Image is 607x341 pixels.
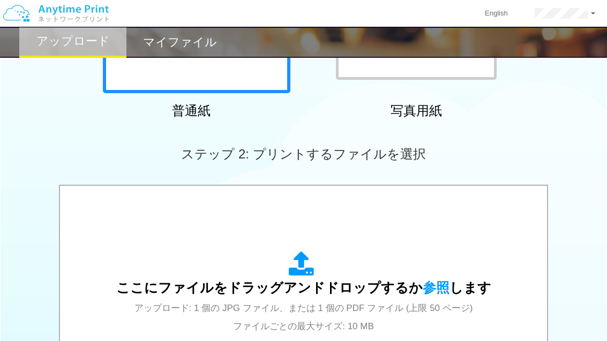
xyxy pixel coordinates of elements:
[323,104,510,118] h2: 写真用紙
[143,36,217,49] h2: マイファイル
[181,147,425,161] span: ステップ 2: プリントするファイルを選択
[423,280,449,295] span: 参照
[98,104,285,118] h2: 普通紙
[116,280,491,295] span: ここにファイルをドラッグアンドドロップするか します
[134,303,473,331] span: アップロード: 1 個の JPG ファイル、または 1 個の PDF ファイル (上限 50 ページ) ファイルごとの最大サイズ: 10 MB
[36,35,110,48] h2: アップロード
